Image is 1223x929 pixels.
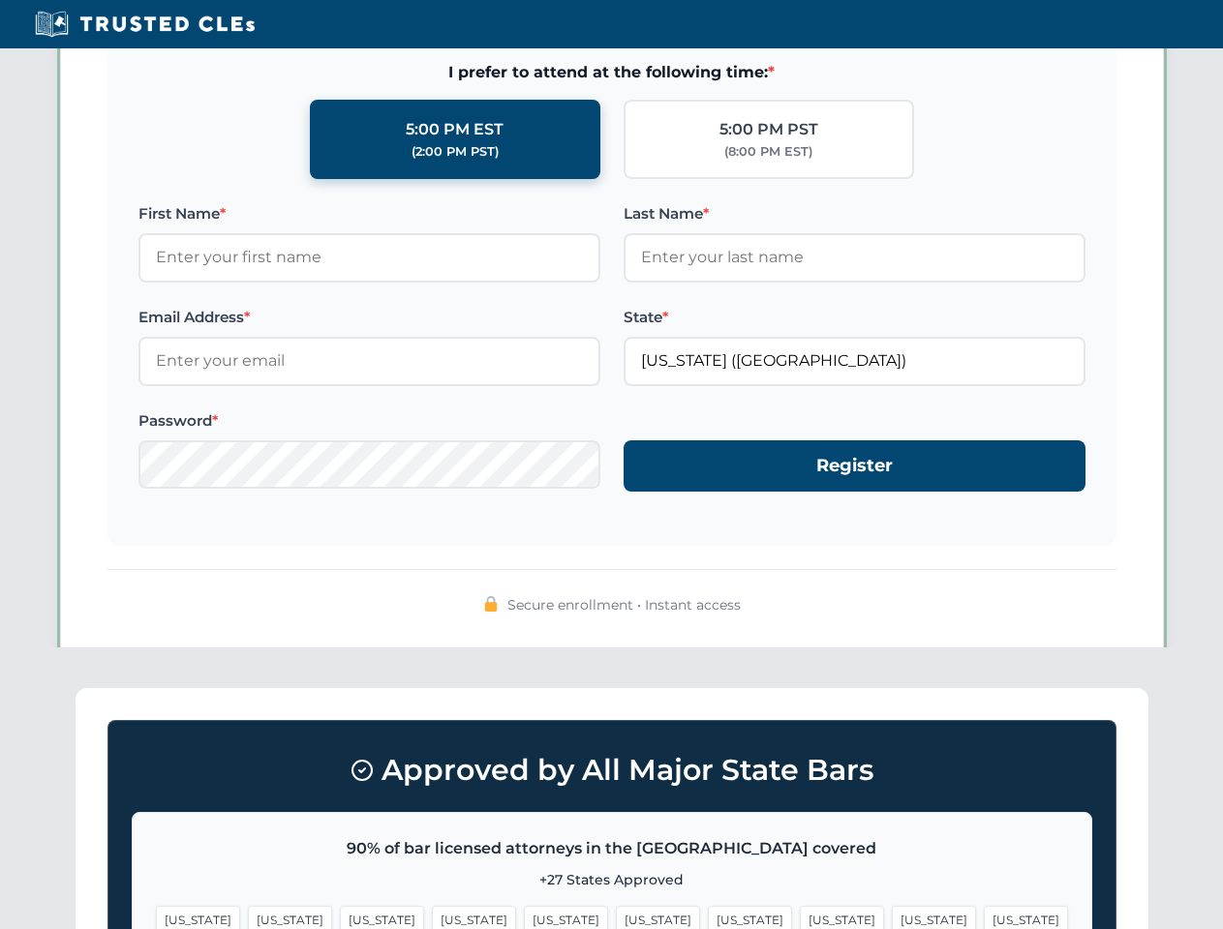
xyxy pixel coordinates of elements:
[156,836,1068,861] p: 90% of bar licensed attorneys in the [GEOGRAPHIC_DATA] covered
[719,117,818,142] div: 5:00 PM PST
[138,306,600,329] label: Email Address
[507,594,741,615] span: Secure enrollment • Instant access
[483,596,499,612] img: 🔒
[624,440,1085,492] button: Register
[624,306,1085,329] label: State
[724,142,812,162] div: (8:00 PM EST)
[138,409,600,433] label: Password
[29,10,260,39] img: Trusted CLEs
[406,117,504,142] div: 5:00 PM EST
[412,142,499,162] div: (2:00 PM PST)
[132,744,1092,796] h3: Approved by All Major State Bars
[138,60,1085,85] span: I prefer to attend at the following time:
[624,337,1085,385] input: Florida (FL)
[138,202,600,225] label: First Name
[624,202,1085,225] label: Last Name
[624,233,1085,282] input: Enter your last name
[156,869,1068,890] p: +27 States Approved
[138,233,600,282] input: Enter your first name
[138,337,600,385] input: Enter your email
